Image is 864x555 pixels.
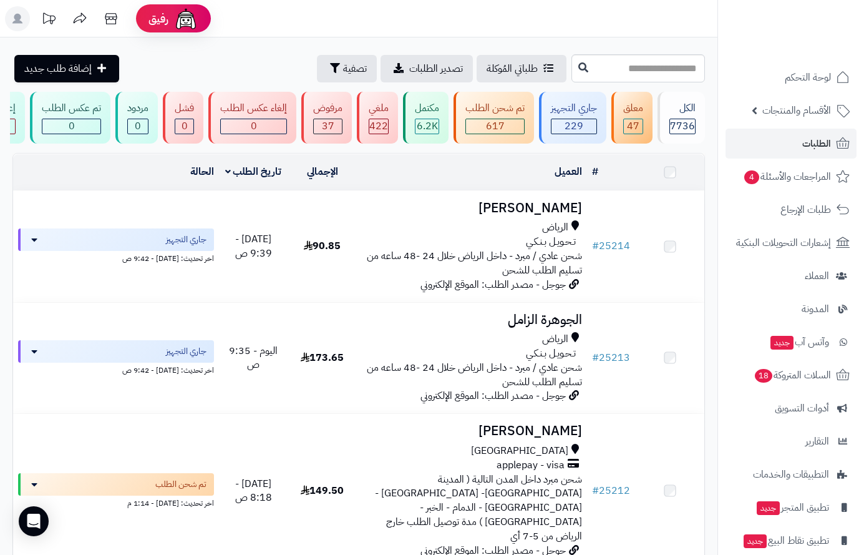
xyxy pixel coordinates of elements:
[251,119,257,134] span: 0
[779,35,852,61] img: logo-2.png
[466,119,524,134] div: 617
[592,483,599,498] span: #
[417,119,438,134] span: 6.2K
[420,388,566,403] span: جوجل - مصدر الطلب: الموقع الإلكتروني
[736,234,831,252] span: إشعارات التحويلات البنكية
[206,92,299,144] a: إلغاء عكس الطلب 0
[655,92,707,144] a: الكل7736
[400,92,451,144] a: مكتمل 6.2K
[367,360,582,390] span: شحن عادي / مبرد - داخل الرياض خلال 24 -48 ساعه من تسليم الطلب للشحن
[726,459,857,489] a: التطبيقات والخدمات
[42,119,100,134] div: 0
[451,92,536,144] a: تم شحن الطلب 617
[609,92,655,144] a: معلق 47
[415,101,439,115] div: مكتمل
[313,101,342,115] div: مرفوض
[148,11,168,26] span: رفيق
[409,61,463,76] span: تصدير الطلبات
[155,478,206,491] span: تم شحن الطلب
[113,92,160,144] a: مردود 0
[24,61,92,76] span: إضافة طلب جديد
[42,101,101,115] div: تم عكس الطلب
[669,101,696,115] div: الكل
[173,6,198,31] img: ai-face.png
[805,267,829,285] span: العملاء
[307,164,338,179] a: الإجمالي
[551,119,596,134] div: 229
[486,119,505,134] span: 617
[726,426,857,456] a: التقارير
[726,162,857,192] a: المراجعات والأسئلة4
[802,135,831,152] span: الطلبات
[592,483,630,498] a: #25212
[127,101,148,115] div: مردود
[726,261,857,291] a: العملاء
[362,424,582,438] h3: [PERSON_NAME]
[369,101,389,115] div: ملغي
[301,350,344,365] span: 173.65
[175,119,193,134] div: 0
[299,92,354,144] a: مرفوض 37
[128,119,148,134] div: 0
[753,466,829,483] span: التطبيقات والخدمات
[471,444,568,458] span: [GEOGRAPHIC_DATA]
[726,360,857,390] a: السلات المتروكة18
[726,327,857,357] a: وآتس آبجديد
[743,168,831,185] span: المراجعات والأسئلة
[235,232,272,261] span: [DATE] - 9:39 ص
[769,333,829,351] span: وآتس آب
[369,119,388,134] span: 422
[314,119,342,134] div: 37
[805,433,829,450] span: التقارير
[69,119,75,134] span: 0
[18,251,214,264] div: اخر تحديث: [DATE] - 9:42 ص
[160,92,206,144] a: فشل 0
[18,363,214,376] div: اخر تحديث: [DATE] - 9:42 ص
[592,350,599,365] span: #
[465,101,525,115] div: تم شحن الطلب
[592,238,630,253] a: #25214
[726,129,857,159] a: الطلبات
[175,101,194,115] div: فشل
[775,400,829,417] span: أدوات التسويق
[477,55,566,82] a: طلباتي المُوكلة
[592,164,598,179] a: #
[354,92,400,144] a: ملغي 422
[14,55,119,82] a: إضافة طلب جديد
[785,69,831,86] span: لوحة التحكم
[190,164,214,179] a: الحالة
[744,170,759,184] span: 4
[670,119,695,134] span: 7736
[726,493,857,523] a: تطبيق المتجرجديد
[301,483,344,498] span: 149.50
[592,350,630,365] a: #25213
[742,532,829,549] span: تطبيق نقاط البيع
[420,277,566,292] span: جوجل - مصدر الطلب: الموقع الإلكتروني
[726,294,857,324] a: المدونة
[755,499,829,516] span: تطبيق المتجر
[757,501,780,515] span: جديد
[415,119,439,134] div: 6207
[497,458,565,473] span: applepay - visa
[362,201,582,215] h3: [PERSON_NAME]
[487,61,538,76] span: طلباتي المُوكلة
[362,313,582,327] h3: الجوهرة الزامل
[542,332,568,346] span: الرياض
[135,119,141,134] span: 0
[565,119,583,134] span: 229
[381,55,473,82] a: تصدير الطلبات
[33,6,64,34] a: تحديثات المنصة
[744,534,767,548] span: جديد
[229,343,278,373] span: اليوم - 9:35 ص
[166,345,206,358] span: جاري التجهيز
[726,62,857,92] a: لوحة التحكم
[19,506,49,536] div: Open Intercom Messenger
[18,496,214,509] div: اخر تحديث: [DATE] - 1:14 م
[536,92,609,144] a: جاري التجهيز 229
[542,220,568,235] span: الرياض
[770,336,794,350] span: جديد
[780,201,831,219] span: طلبات الإرجاع
[551,101,597,115] div: جاري التجهيز
[623,101,643,115] div: معلق
[802,300,829,318] span: المدونة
